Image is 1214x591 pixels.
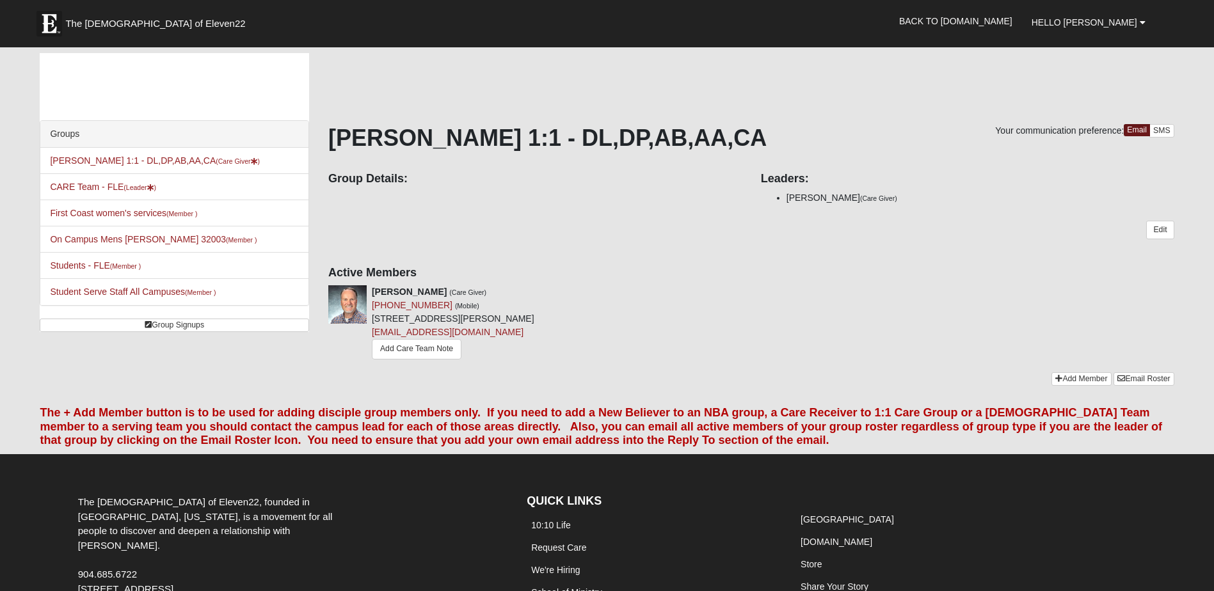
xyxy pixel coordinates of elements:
[761,172,1174,186] h4: Leaders:
[527,494,777,508] h4: QUICK LINKS
[328,266,1174,280] h4: Active Members
[1032,17,1137,28] span: Hello [PERSON_NAME]
[531,565,580,575] a: We're Hiring
[801,537,872,547] a: [DOMAIN_NAME]
[50,234,257,244] a: On Campus Mens [PERSON_NAME] 32003(Member )
[1022,6,1155,38] a: Hello [PERSON_NAME]
[531,542,586,553] a: Request Care
[110,262,141,270] small: (Member )
[995,125,1124,136] span: Your communication preference:
[328,124,1174,152] h1: [PERSON_NAME] 1:1 - DL,DP,AB,AA,CA
[40,406,1162,446] font: The + Add Member button is to be used for adding disciple group members only. If you need to add ...
[1149,124,1174,138] a: SMS
[372,285,534,362] div: [STREET_ADDRESS][PERSON_NAME]
[860,194,897,202] small: (Care Giver)
[531,520,571,530] a: 10:10 Life
[40,121,308,148] div: Groups
[50,260,141,271] a: Students - FLE(Member )
[50,208,197,218] a: First Coast women's services(Member )
[1146,221,1174,239] a: Edit
[166,210,197,217] small: (Member )
[455,302,479,310] small: (Mobile)
[372,327,523,337] a: [EMAIL_ADDRESS][DOMAIN_NAME]
[65,17,245,30] span: The [DEMOGRAPHIC_DATA] of Eleven22
[787,191,1174,205] li: [PERSON_NAME]
[449,288,486,296] small: (Care Giver)
[50,155,260,166] a: [PERSON_NAME] 1:1 - DL,DP,AB,AA,CA(Care Giver)
[50,182,156,192] a: CARE Team - FLE(Leader)
[801,559,822,569] a: Store
[185,288,216,296] small: (Member )
[1124,124,1150,136] a: Email
[1051,372,1111,386] a: Add Member
[216,157,260,165] small: (Care Giver )
[372,300,452,310] a: [PHONE_NUMBER]
[328,172,742,186] h4: Group Details:
[1114,372,1174,386] a: Email Roster
[36,11,62,36] img: Eleven22 logo
[226,236,257,244] small: (Member )
[124,184,156,191] small: (Leader )
[890,5,1022,37] a: Back to [DOMAIN_NAME]
[40,319,309,332] a: Group Signups
[372,287,447,297] strong: [PERSON_NAME]
[50,287,216,297] a: Student Serve Staff All Campuses(Member )
[801,514,894,524] a: [GEOGRAPHIC_DATA]
[372,339,461,359] a: Add Care Team Note
[30,4,286,36] a: The [DEMOGRAPHIC_DATA] of Eleven22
